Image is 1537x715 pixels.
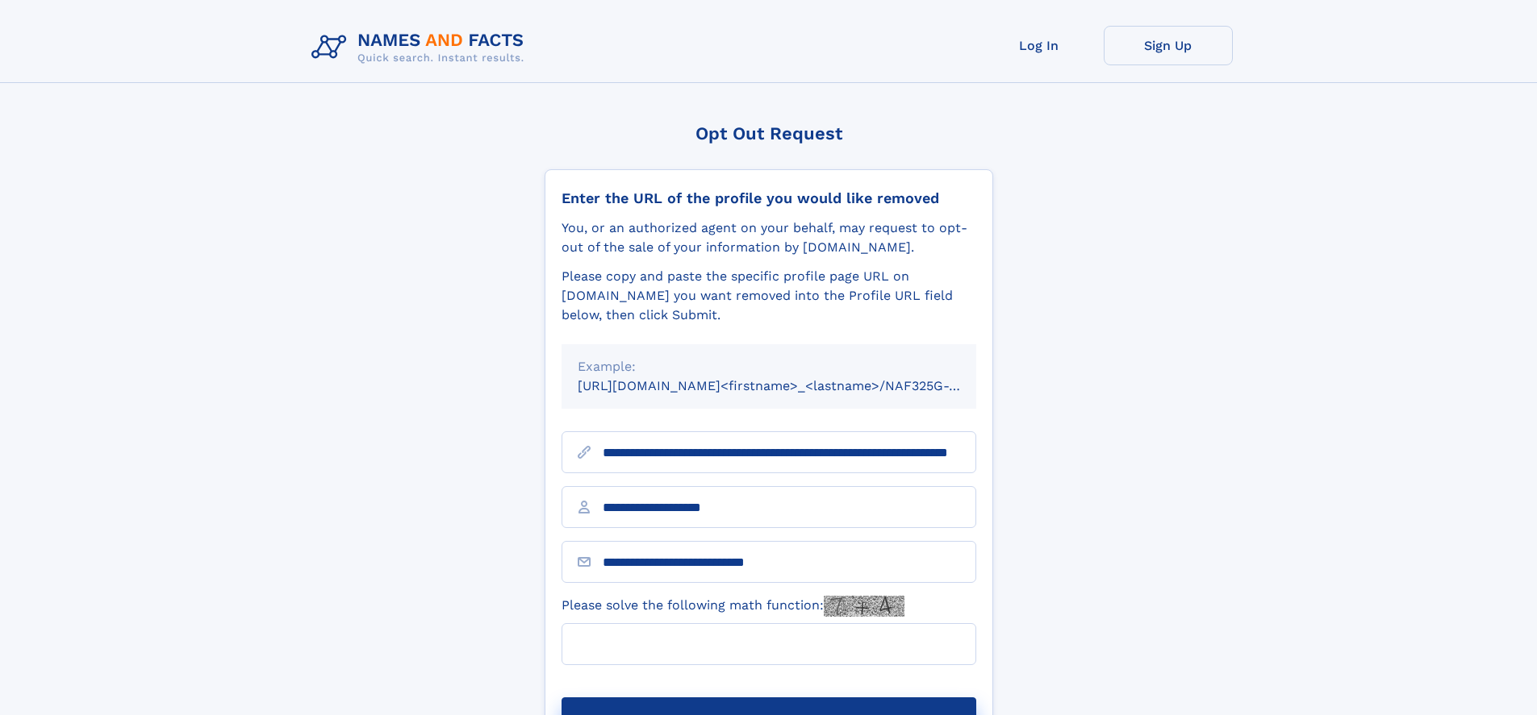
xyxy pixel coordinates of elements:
a: Log In [975,26,1104,65]
div: Please copy and paste the specific profile page URL on [DOMAIN_NAME] you want removed into the Pr... [562,267,976,325]
div: Enter the URL of the profile you would like removed [562,189,976,207]
a: Sign Up [1104,26,1233,65]
div: You, or an authorized agent on your behalf, may request to opt-out of the sale of your informatio... [562,218,976,257]
small: [URL][DOMAIN_NAME]<firstname>_<lastname>/NAF325G-xxxxxxxx [578,378,1007,393]
img: Logo Names and Facts [305,26,537,69]
div: Opt Out Request [545,123,993,143]
div: Example: [578,357,960,376]
label: Please solve the following math function: [562,596,904,617]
